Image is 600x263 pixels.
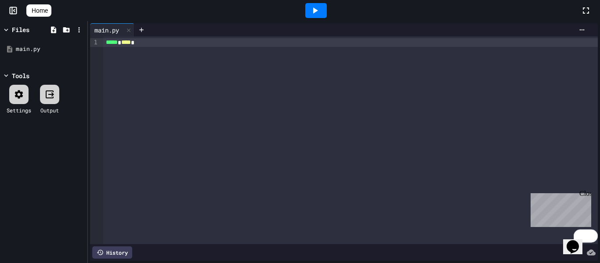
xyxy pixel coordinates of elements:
[16,45,84,54] div: main.py
[92,246,132,259] div: History
[103,36,598,244] div: To enrich screen reader interactions, please activate Accessibility in Grammarly extension settings
[90,38,99,47] div: 1
[7,106,31,114] div: Settings
[40,106,59,114] div: Output
[90,23,134,36] div: main.py
[32,6,48,15] span: Home
[527,190,591,227] iframe: chat widget
[563,228,591,254] iframe: chat widget
[90,25,123,35] div: main.py
[4,4,61,56] div: Chat with us now!Close
[12,71,29,80] div: Tools
[26,4,51,17] a: Home
[12,25,29,34] div: Files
